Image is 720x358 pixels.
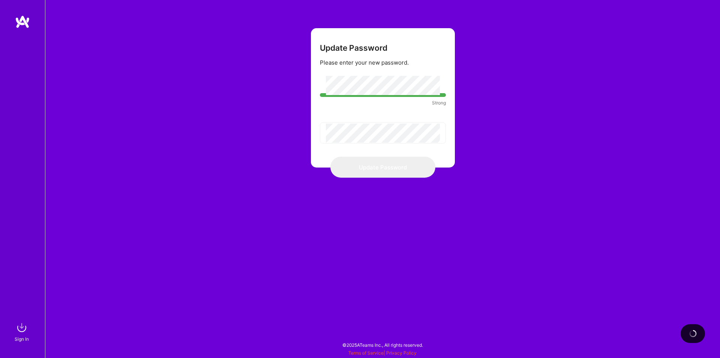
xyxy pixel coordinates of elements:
div: Please enter your new password. [320,59,409,66]
a: Privacy Policy [386,350,417,356]
div: Sign In [15,335,29,343]
img: logo [15,15,30,29]
img: loading [689,330,697,337]
img: sign in [14,320,29,335]
span: | [348,350,417,356]
button: Update Password [330,157,435,178]
a: sign inSign In [16,320,29,343]
h3: Update Password [320,43,387,53]
div: © 2025 ATeams Inc., All rights reserved. [45,335,720,354]
small: Strong [320,99,446,107]
a: Terms of Service [348,350,384,356]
